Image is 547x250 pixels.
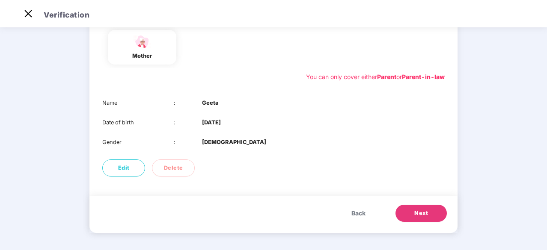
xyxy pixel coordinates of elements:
[118,164,130,172] span: Edit
[174,118,202,127] div: :
[102,118,174,127] div: Date of birth
[402,73,445,80] b: Parent-in-law
[131,52,153,60] div: mother
[102,138,174,147] div: Gender
[174,138,202,147] div: :
[102,159,145,176] button: Edit
[202,118,221,127] b: [DATE]
[351,209,366,218] span: Back
[414,209,428,218] span: Next
[377,73,396,80] b: Parent
[202,138,266,147] b: [DEMOGRAPHIC_DATA]
[164,164,183,172] span: Delete
[174,99,202,107] div: :
[102,99,174,107] div: Name
[131,34,153,49] img: svg+xml;base64,PHN2ZyB4bWxucz0iaHR0cDovL3d3dy53My5vcmcvMjAwMC9zdmciIHdpZHRoPSI1NCIgaGVpZ2h0PSIzOC...
[202,99,219,107] b: Geeta
[395,205,447,222] button: Next
[343,205,374,222] button: Back
[152,159,195,176] button: Delete
[306,72,445,82] div: You can only cover either or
